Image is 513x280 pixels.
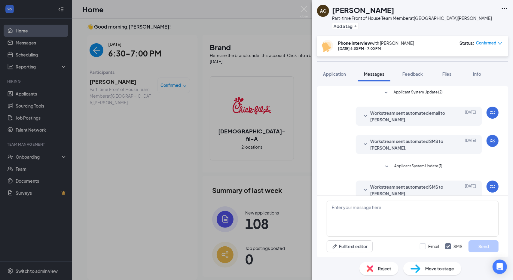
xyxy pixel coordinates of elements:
[370,184,449,197] span: Workstream sent automated SMS to [PERSON_NAME].
[425,265,454,272] span: Move to stage
[465,110,476,123] span: [DATE]
[493,260,507,274] div: Open Intercom Messenger
[323,71,346,77] span: Application
[362,113,369,120] svg: SmallChevronDown
[465,184,476,197] span: [DATE]
[489,183,496,190] svg: WorkstreamLogo
[501,5,508,12] svg: Ellipses
[320,8,326,14] div: AG
[370,138,449,151] span: Workstream sent automated SMS to [PERSON_NAME].
[378,265,391,272] span: Reject
[489,137,496,145] svg: WorkstreamLogo
[332,23,359,29] button: PlusAdd a tag
[465,138,476,151] span: [DATE]
[332,5,394,15] h1: [PERSON_NAME]
[473,71,481,77] span: Info
[383,163,390,170] svg: SmallChevronDown
[383,163,442,170] button: SmallChevronDownApplicant System Update (1)
[370,110,449,123] span: Workstream sent automated email to [PERSON_NAME].
[394,89,443,96] span: Applicant System Update (2)
[476,40,496,46] span: Confirmed
[354,24,357,28] svg: Plus
[362,187,369,194] svg: SmallChevronDown
[442,71,451,77] span: Files
[332,15,492,21] div: Part-time Front of House Team Member at [GEOGRAPHIC_DATA][PERSON_NAME]
[383,89,443,96] button: SmallChevronDownApplicant System Update (2)
[469,240,499,252] button: Send
[402,71,423,77] span: Feedback
[383,89,390,96] svg: SmallChevronDown
[332,243,338,249] svg: Pen
[498,41,502,46] span: down
[338,40,414,46] div: with [PERSON_NAME]
[460,40,474,46] div: Status :
[338,46,414,51] div: [DATE] 6:30 PM - 7:00 PM
[327,240,373,252] button: Full text editorPen
[362,141,369,148] svg: SmallChevronDown
[338,40,371,46] b: Phone Interview
[489,109,496,116] svg: WorkstreamLogo
[364,71,384,77] span: Messages
[394,163,442,170] span: Applicant System Update (1)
